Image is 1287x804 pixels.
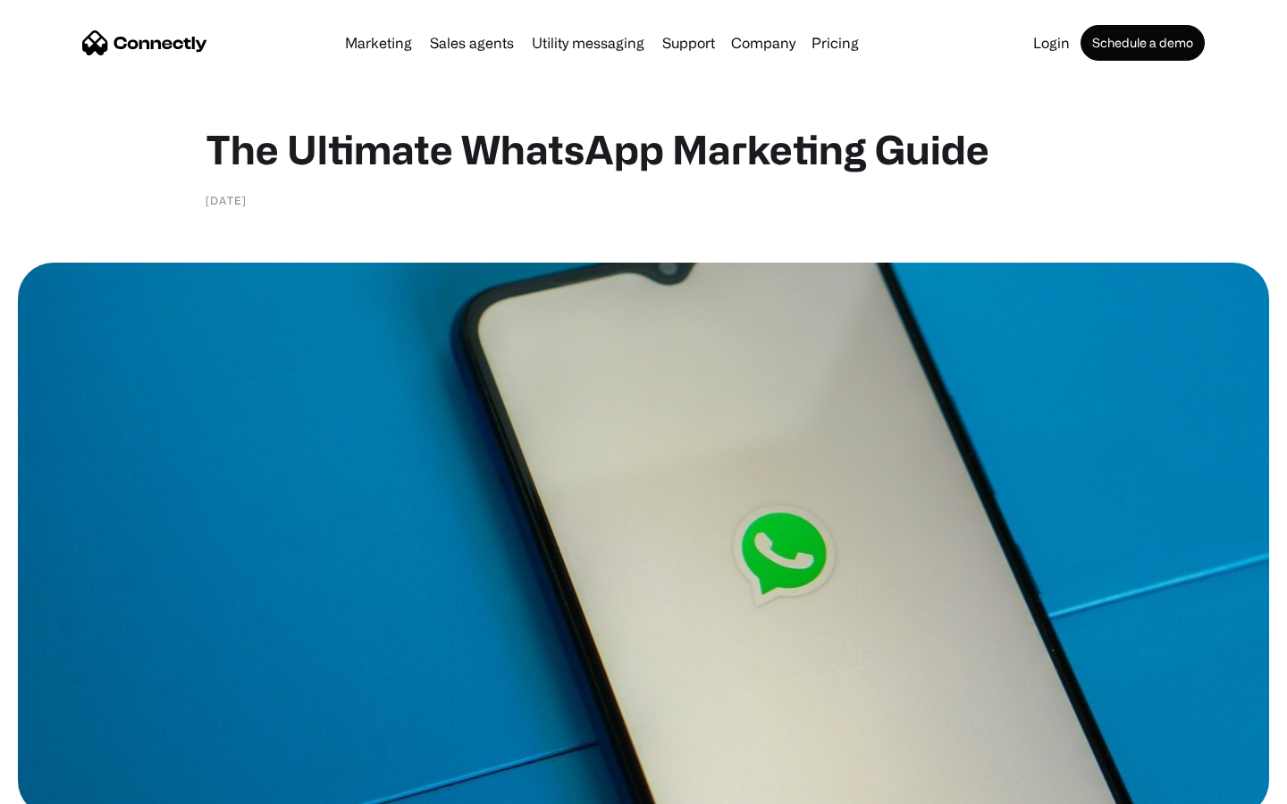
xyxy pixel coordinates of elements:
[36,773,107,798] ul: Language list
[206,191,247,209] div: [DATE]
[18,773,107,798] aside: Language selected: English
[338,36,419,50] a: Marketing
[206,125,1081,173] h1: The Ultimate WhatsApp Marketing Guide
[423,36,521,50] a: Sales agents
[525,36,652,50] a: Utility messaging
[804,36,866,50] a: Pricing
[1026,36,1077,50] a: Login
[655,36,722,50] a: Support
[731,30,795,55] div: Company
[1081,25,1205,61] a: Schedule a demo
